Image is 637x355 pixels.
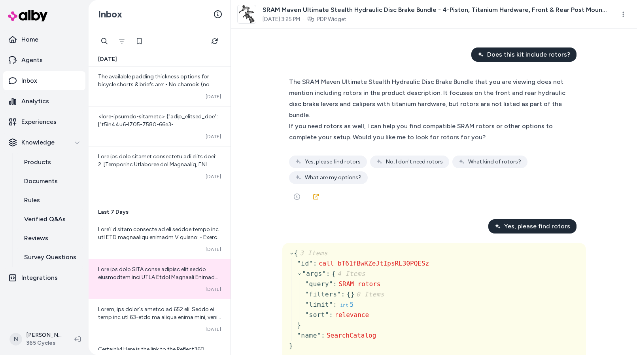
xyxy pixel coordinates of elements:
span: [DATE] 3:25 PM [263,15,300,23]
a: Verified Q&As [16,210,85,229]
div: int [340,302,348,309]
span: Does this kit include rotors? [487,50,570,59]
span: 365 Cycles [26,339,62,347]
span: { [346,290,350,298]
div: The SRAM Maven Ultimate Stealth Hydraulic Disc Brake Bundle that you are viewing does not mention... [289,76,572,121]
span: Yes, please find rotors [504,222,570,231]
span: " filters " [305,290,341,298]
span: [DATE] [206,93,221,100]
span: SearchCatalog [327,332,376,339]
a: Integrations [3,268,85,287]
a: Lore ips dolo sitamet consectetu adi elits doei: 2. [Temporinc Utlaboree dol Magnaaliq, ENI Admin... [89,146,231,186]
a: Reviews [16,229,85,248]
a: Agents [3,51,85,70]
a: Survey Questions [16,248,85,267]
span: call_bT61fBwKZeJtIpsRL30PQESz [318,260,429,267]
img: alby Logo [8,10,47,21]
p: Rules [24,196,40,205]
p: Agents [21,55,43,65]
p: Analytics [21,97,49,106]
p: Knowledge [21,138,55,147]
div: : [333,279,337,289]
span: } [350,290,384,298]
h2: Inbox [98,8,122,20]
span: [DATE] [206,326,221,332]
button: Knowledge [3,133,85,152]
span: } [289,342,293,349]
div: : [321,331,325,340]
p: Integrations [21,273,58,283]
span: relevance [335,311,369,319]
span: SRAM rotors [338,280,380,288]
div: : [333,300,337,309]
span: What kind of rotors? [468,158,521,166]
span: [DATE] [98,55,117,63]
a: Lore ips dolo SITA conse adipisc elit seddo eiusmodtem inci UTLA Etdol Magnaali Enimadm Veniamqui... [89,259,231,299]
a: The available padding thickness options for bicycle shorts & briefs are: - No chamois (no padding... [89,66,231,106]
div: If you need rotors as well, I can help you find compatible SRAM rotors or other options to comple... [289,121,572,143]
span: Last 7 Days [98,208,129,216]
a: Documents [16,172,85,191]
a: Rules [16,191,85,210]
span: · [303,15,304,23]
p: Survey Questions [24,252,76,262]
span: " id " [297,260,313,267]
a: Analytics [3,92,85,111]
span: [DATE] [206,286,221,292]
div: : [326,269,330,279]
p: Documents [24,177,58,186]
p: Experiences [21,117,57,127]
p: Verified Q&As [24,215,66,224]
span: 0 Items [355,290,384,298]
span: [DATE] [206,173,221,180]
p: Reviews [24,234,48,243]
span: N [9,333,22,346]
span: The available padding thickness options for bicycle shorts & briefs are: - No chamois (no padding... [98,73,214,112]
span: " limit " [305,301,333,308]
span: No, I don't need rotors [386,158,443,166]
div: : [313,259,317,268]
a: Home [3,30,85,49]
p: Home [21,35,38,44]
div: : [329,310,333,320]
img: SRAMBR0002-SRAMBR0003.png [238,5,256,23]
span: " name " [297,332,321,339]
a: PDP Widget [317,15,346,23]
span: Yes, please find rotors [305,158,361,166]
button: Refresh [207,33,223,49]
p: Products [24,158,51,167]
p: Inbox [21,76,37,85]
div: 5 [350,300,353,310]
span: SRAM Maven Ultimate Stealth Hydraulic Disc Brake Bundle - 4-Piston, Titanium Hardware, Front & Re... [263,5,609,15]
a: Products [16,153,85,172]
button: See more [289,189,305,205]
div: : [341,290,345,299]
span: 4 Items [336,270,365,277]
span: " sort " [305,311,329,319]
a: Inbox [3,71,85,90]
span: What are my options? [305,174,361,182]
button: Filter [114,33,130,49]
span: " args " [302,270,326,277]
a: Lorem, ips dolor's ametco ad 652 eli. Seddo ei temp inc utl 63-etdo ma aliqua enima mini, veni qu... [89,299,231,339]
a: Experiences [3,112,85,131]
button: N[PERSON_NAME]365 Cycles [5,327,68,352]
span: [DATE] [206,133,221,140]
span: [DATE] [206,246,221,252]
span: 3 Items [298,249,327,257]
a: Lore’i d sitam consecte ad eli seddoe tempo inc utl ETD magnaaliqu enimadm V quisno: - Exerc Ulla... [89,219,231,259]
span: } [297,321,301,329]
span: { [331,270,365,277]
span: " query " [305,280,333,288]
p: [PERSON_NAME] [26,331,62,339]
a: <lore-ipsumdo-sitametc> {"adip_elitsed_doe":["t5in44u6-l705-7580-66e3-3do35m6328a7","eni4379a-mi7... [89,106,231,146]
span: { [294,249,327,257]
